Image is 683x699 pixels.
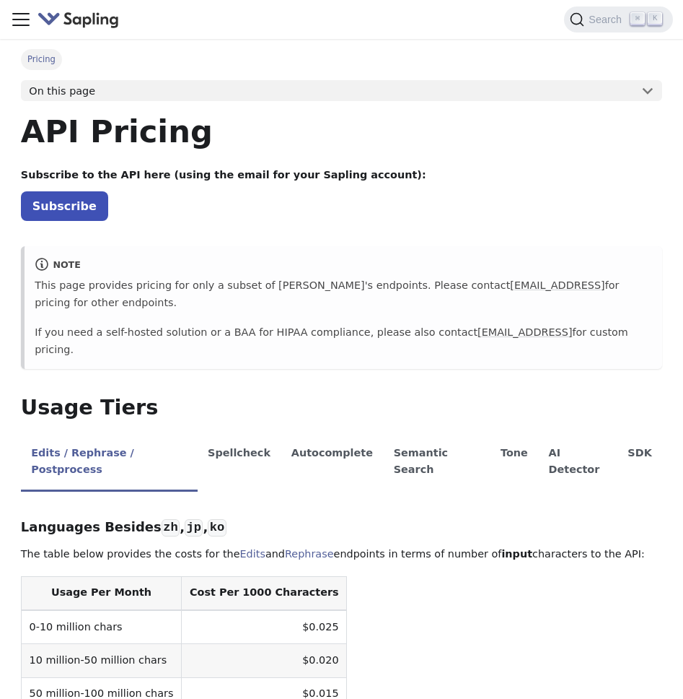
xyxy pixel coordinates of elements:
[21,434,198,491] li: Edits / Rephrase / Postprocess
[240,548,265,560] a: Edits
[501,548,532,560] strong: input
[185,519,203,537] code: jp
[538,434,617,491] li: AI Detector
[21,80,662,102] button: On this page
[198,434,281,491] li: Spellcheck
[285,548,334,560] a: Rephrase
[35,257,652,274] div: note
[208,519,226,537] code: ko
[35,324,652,359] p: If you need a self-hosted solution or a BAA for HIPAA compliance, please also contact for custom ...
[584,14,630,25] span: Search
[21,546,662,563] p: The table below provides the costs for the and endpoints in terms of number of characters to the ...
[630,12,645,25] kbd: ⌘
[21,395,662,421] h2: Usage Tiers
[21,169,426,181] strong: Subscribe to the API here (using the email for your Sapling account):
[21,519,662,536] h3: Languages Besides , ,
[21,644,181,677] td: 10 million-50 million chars
[21,191,108,221] a: Subscribe
[21,112,662,151] h1: API Pricing
[10,9,32,30] button: Toggle navigation bar
[617,434,662,491] li: SDK
[182,644,347,677] td: $0.020
[162,519,180,537] code: zh
[383,434,490,491] li: Semantic Search
[21,610,181,644] td: 0-10 million chars
[564,6,672,32] button: Search (Command+K)
[21,49,62,69] span: Pricing
[281,434,383,491] li: Autocomplete
[648,12,662,25] kbd: K
[490,434,539,491] li: Tone
[182,576,347,610] th: Cost Per 1000 Characters
[38,9,125,30] a: Sapling.ai
[21,576,181,610] th: Usage Per Month
[21,49,662,69] nav: Breadcrumbs
[182,610,347,644] td: $0.025
[38,9,120,30] img: Sapling.ai
[477,326,572,338] a: [EMAIL_ADDRESS]
[35,277,652,312] p: This page provides pricing for only a subset of [PERSON_NAME]'s endpoints. Please contact for pri...
[510,279,604,291] a: [EMAIL_ADDRESS]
